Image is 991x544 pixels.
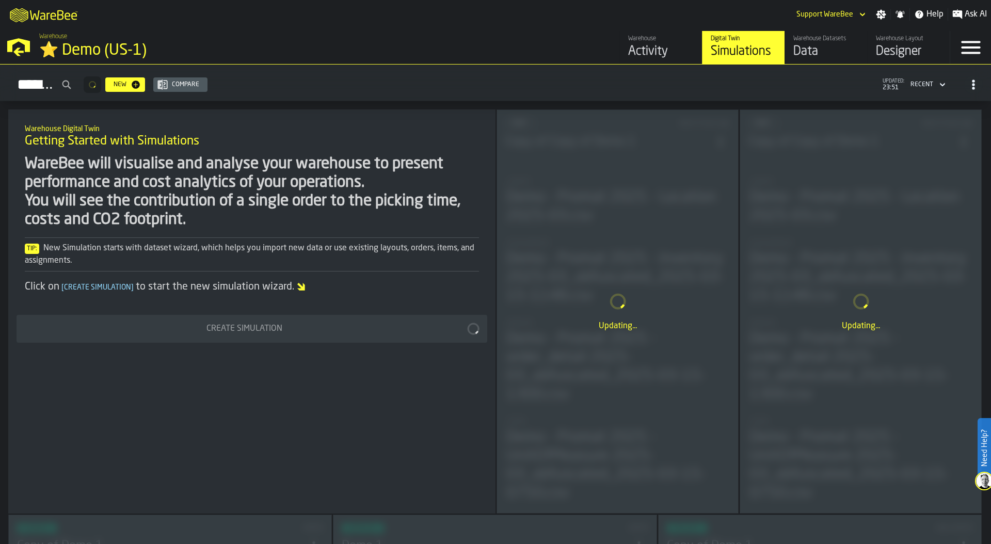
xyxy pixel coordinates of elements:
div: New Simulation starts with dataset wizard, which helps you import new data or use existing layout... [25,242,479,267]
div: ItemListCard- [8,109,495,514]
div: Create Simulation [23,323,466,335]
div: DropdownMenuValue-4 [910,81,933,88]
span: [ [61,284,64,291]
div: DropdownMenuValue-4 [906,78,948,91]
div: Designer [876,43,941,60]
div: WareBee will visualise and analyse your warehouse to present performance and cost analytics of yo... [25,155,479,229]
div: Simulations [711,43,776,60]
button: button-Create Simulation [17,315,487,343]
div: Click on to start the new simulation wizard. [25,280,479,294]
a: link-to-/wh/i/103622fe-4b04-4da1-b95f-2619b9c959cc/data [785,31,867,64]
span: 23:51 [883,84,904,91]
div: Warehouse Layout [876,35,941,42]
div: ⭐ Demo (US-1) [39,41,318,60]
span: Help [926,8,944,21]
div: title-Getting Started with Simulations [17,118,487,155]
div: Compare [168,81,203,88]
span: ] [131,284,134,291]
div: Updating... [505,320,730,332]
span: Tip: [25,244,39,254]
label: button-toggle-Settings [872,9,890,20]
div: ItemListCard-DashboardItemContainer [497,109,739,514]
span: Getting Started with Simulations [25,133,199,150]
label: button-toggle-Help [910,8,948,21]
div: Warehouse Datasets [793,35,859,42]
div: Warehouse [628,35,694,42]
div: Data [793,43,859,60]
div: Activity [628,43,694,60]
label: button-toggle-Menu [950,31,991,64]
div: Digital Twin [711,35,776,42]
div: ButtonLoadMore-Loading...-Prev-First-Last [79,76,105,93]
a: link-to-/wh/i/103622fe-4b04-4da1-b95f-2619b9c959cc/feed/ [619,31,702,64]
div: Updating... [748,320,973,332]
span: updated: [883,78,904,84]
label: button-toggle-Ask AI [948,8,991,21]
div: DropdownMenuValue-Support WareBee [796,10,853,19]
button: button-New [105,77,145,92]
h2: Sub Title [25,123,479,133]
a: link-to-/wh/i/103622fe-4b04-4da1-b95f-2619b9c959cc/designer [867,31,950,64]
div: DropdownMenuValue-Support WareBee [792,8,868,21]
span: Ask AI [965,8,987,21]
label: button-toggle-Notifications [891,9,909,20]
button: button-Compare [153,77,207,92]
div: ItemListCard-DashboardItemContainer [740,109,982,514]
span: Create Simulation [59,284,136,291]
div: New [109,81,131,88]
a: link-to-/wh/i/103622fe-4b04-4da1-b95f-2619b9c959cc/simulations [702,31,785,64]
span: Warehouse [39,33,67,40]
label: Need Help? [979,419,990,477]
